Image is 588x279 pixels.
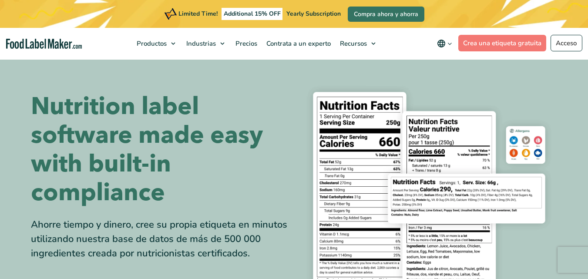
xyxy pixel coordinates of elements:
h1: Nutrition label software made easy with built-in compliance [31,92,288,207]
a: Compra ahora y ahorra [348,7,424,22]
span: Additional 15% OFF [222,8,283,20]
font: Productos [137,39,167,48]
font: Ahorre tiempo y dinero, cree su propia etiqueta en minutos utilizando nuestra base de datos de má... [31,218,287,260]
font: Recursos [340,39,367,48]
a: Precios [231,28,260,59]
font: Industrias [186,39,216,48]
a: Recursos [336,28,380,59]
font: Precios [235,39,257,48]
a: Crea una etiqueta gratuita [458,35,547,51]
font: Acceso [556,39,577,47]
a: Industrias [182,28,229,59]
a: Acceso [551,35,582,51]
a: Contrata a un experto [262,28,333,59]
font: Contrata a un experto [266,39,331,48]
span: Limited Time! [178,10,218,18]
font: Crea una etiqueta gratuita [463,39,541,47]
span: Yearly Subscription [286,10,341,18]
font: Compra ahora y ahorra [354,10,418,18]
a: Productos [132,28,180,59]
